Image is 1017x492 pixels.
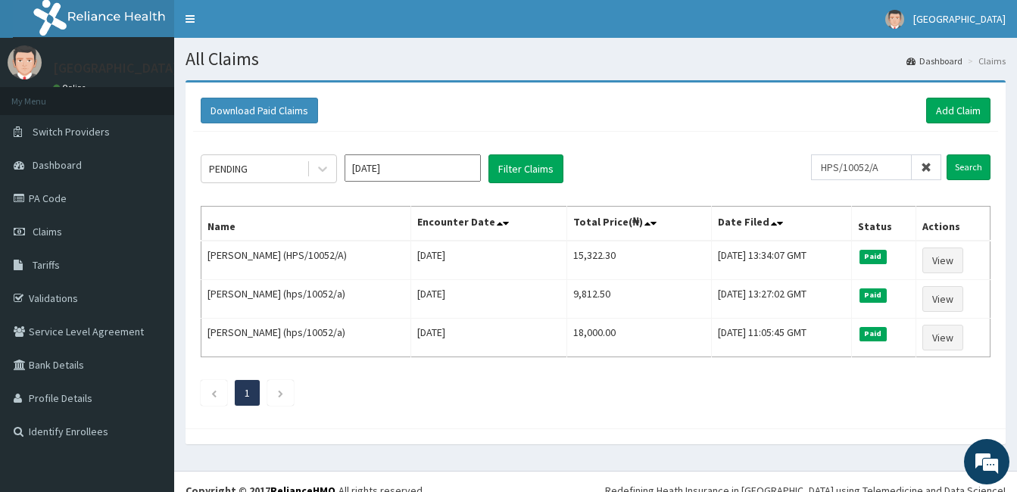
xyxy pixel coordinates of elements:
span: Paid [859,288,887,302]
h1: All Claims [186,49,1006,69]
a: View [922,325,963,350]
button: Download Paid Claims [201,98,318,123]
a: Online [53,83,89,93]
span: Dashboard [33,158,82,172]
span: Tariffs [33,258,60,272]
td: 9,812.50 [567,280,712,319]
p: [GEOGRAPHIC_DATA] [53,61,178,75]
th: Date Filed [712,207,851,241]
a: Next page [277,386,284,400]
a: View [922,286,963,312]
td: [PERSON_NAME] (hps/10052/a) [201,319,411,357]
a: Add Claim [926,98,990,123]
td: [DATE] 13:27:02 GMT [712,280,851,319]
th: Actions [916,207,990,241]
li: Claims [964,54,1006,67]
th: Total Price(₦) [567,207,712,241]
td: [DATE] [410,280,566,319]
input: Select Month and Year [345,154,481,182]
th: Name [201,207,411,241]
span: Paid [859,327,887,341]
td: [DATE] [410,319,566,357]
img: User Image [885,10,904,29]
a: View [922,248,963,273]
input: Search by HMO ID [811,154,912,180]
a: Page 1 is your current page [245,386,250,400]
input: Search [947,154,990,180]
span: Paid [859,250,887,263]
th: Encounter Date [410,207,566,241]
td: [DATE] [410,241,566,280]
button: Filter Claims [488,154,563,183]
span: Claims [33,225,62,238]
td: [DATE] 13:34:07 GMT [712,241,851,280]
td: 15,322.30 [567,241,712,280]
th: Status [851,207,916,241]
span: [GEOGRAPHIC_DATA] [913,12,1006,26]
span: Switch Providers [33,125,110,139]
td: [PERSON_NAME] (HPS/10052/A) [201,241,411,280]
a: Dashboard [906,54,962,67]
td: 18,000.00 [567,319,712,357]
img: User Image [8,45,42,79]
a: Previous page [211,386,217,400]
td: [PERSON_NAME] (hps/10052/a) [201,280,411,319]
div: PENDING [209,161,248,176]
td: [DATE] 11:05:45 GMT [712,319,851,357]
